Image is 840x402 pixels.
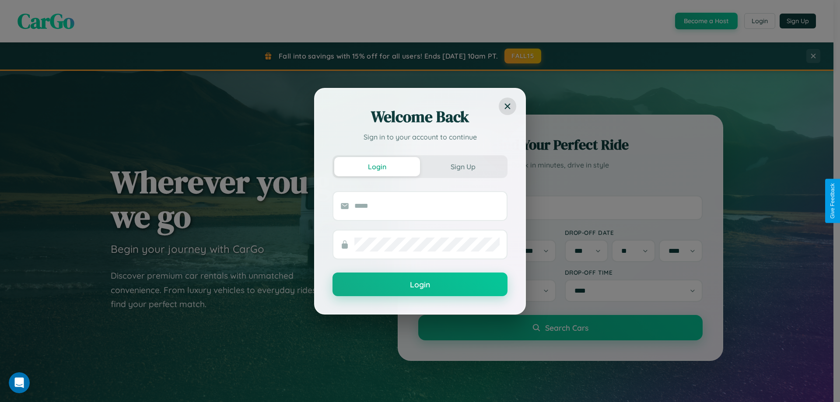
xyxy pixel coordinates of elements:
[332,132,507,142] p: Sign in to your account to continue
[9,372,30,393] iframe: Intercom live chat
[829,183,836,219] div: Give Feedback
[332,106,507,127] h2: Welcome Back
[332,273,507,296] button: Login
[334,157,420,176] button: Login
[420,157,506,176] button: Sign Up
